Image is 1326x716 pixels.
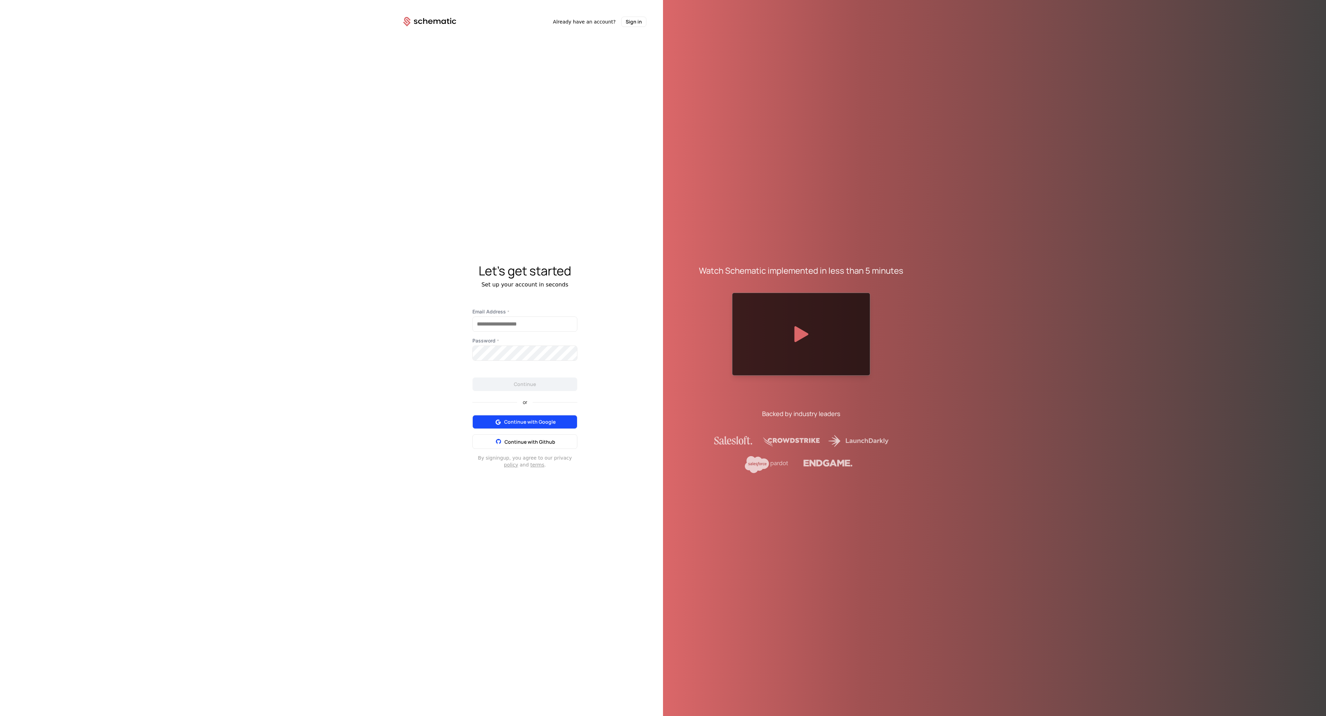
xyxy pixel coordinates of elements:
[472,434,577,449] button: Continue with Github
[517,400,533,405] span: or
[472,337,577,344] label: Password
[762,409,840,418] div: Backed by industry leaders
[472,415,577,429] button: Continue with Google
[504,418,556,425] span: Continue with Google
[505,439,555,445] span: Continue with Github
[472,308,577,315] label: Email Address
[699,265,903,276] div: Watch Schematic implemented in less than 5 minutes
[387,264,663,278] div: Let's get started
[472,454,577,468] div: By signing up , you agree to our privacy and .
[504,462,518,468] a: policy
[530,462,545,468] a: terms
[553,18,616,25] span: Already have an account?
[472,377,577,391] button: Continue
[621,17,646,27] button: Sign in
[387,281,663,289] div: Set up your account in seconds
